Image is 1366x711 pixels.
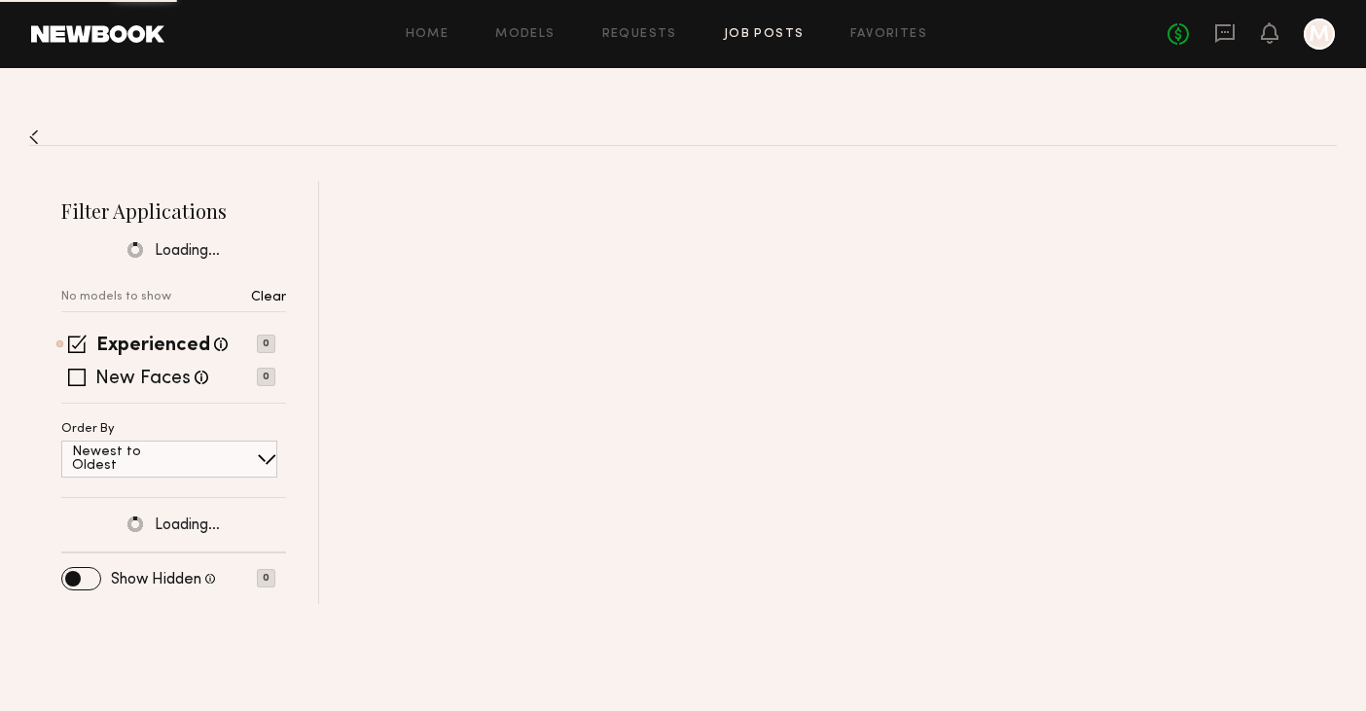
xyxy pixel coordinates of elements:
p: Order By [61,423,115,436]
span: Loading… [155,243,220,260]
a: M [1304,18,1335,50]
a: Requests [602,28,677,41]
p: 0 [257,368,275,386]
label: Experienced [96,337,210,356]
p: 0 [257,569,275,587]
a: Models [495,28,555,41]
img: Back to previous page [29,129,39,145]
a: Job Posts [724,28,805,41]
a: Favorites [850,28,927,41]
label: Show Hidden [111,572,201,587]
p: Newest to Oldest [72,445,188,473]
label: New Faces [95,370,191,389]
a: Home [406,28,449,41]
h2: Filter Applications [61,197,286,224]
span: Loading… [155,517,220,534]
p: Clear [251,291,286,304]
p: 0 [257,335,275,353]
p: No models to show [61,291,171,303]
